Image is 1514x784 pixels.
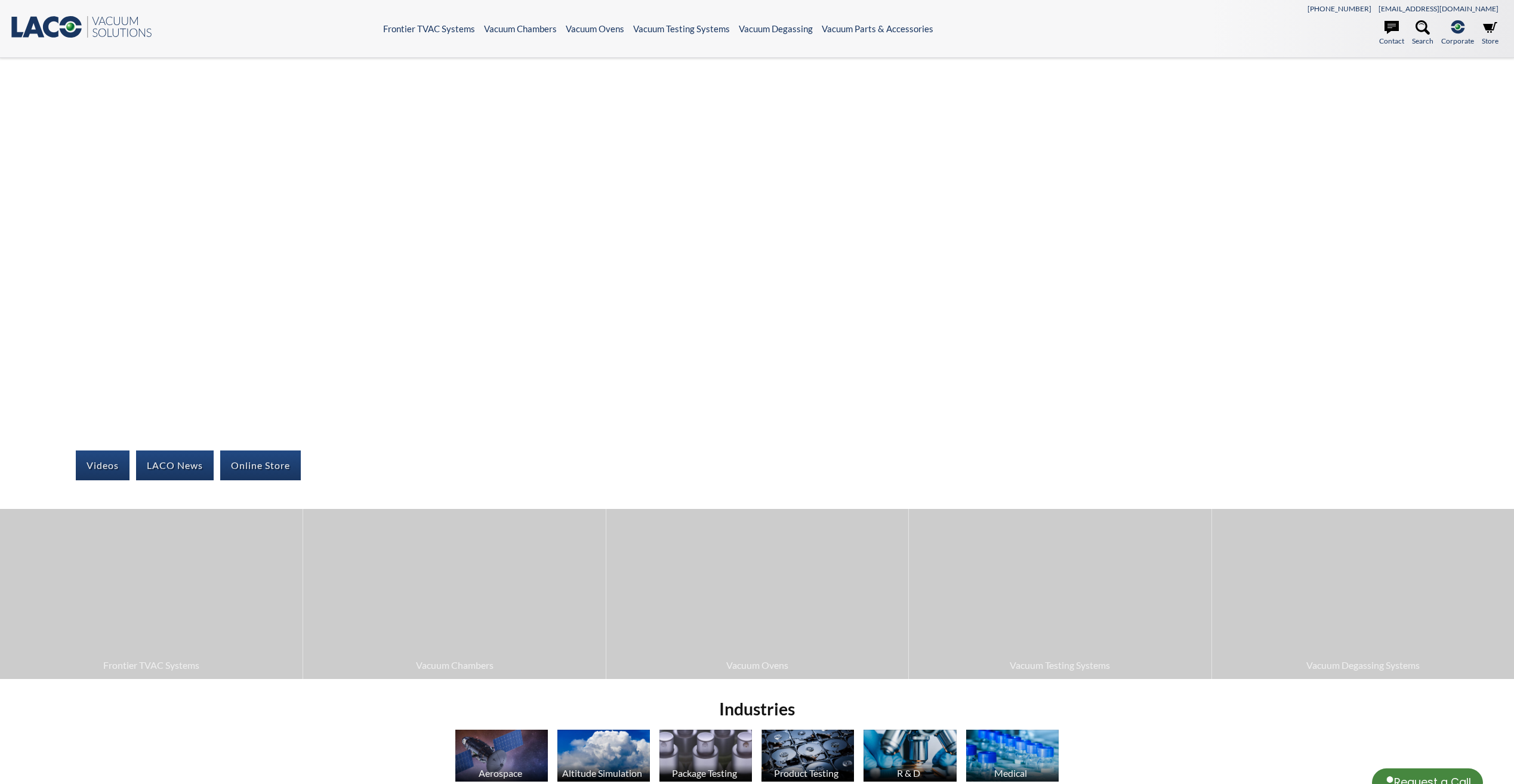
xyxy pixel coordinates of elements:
span: Vacuum Testing Systems [915,658,1205,673]
div: Altitude Simulation [556,767,649,779]
img: Medication Bottles image [966,730,1059,782]
a: [PHONE_NUMBER] [1308,4,1371,13]
a: Vacuum Testing Systems [633,23,730,34]
img: Microscope image [864,730,956,782]
span: Corporate [1441,35,1474,47]
img: Perfume Bottles image [659,730,752,782]
div: Medical [964,767,1057,779]
img: Hard Drives image [761,730,854,782]
h2: Industries [451,698,1063,720]
a: Vacuum Testing Systems [909,509,1211,678]
a: Vacuum Parts & Accessories [822,23,933,34]
div: Product Testing [760,767,853,779]
a: Search [1412,20,1433,47]
a: Vacuum Degassing [739,23,813,34]
a: Vacuum Chambers [484,23,557,34]
a: Vacuum Degassing Systems [1212,509,1514,678]
span: Vacuum Degassing Systems [1218,658,1508,673]
a: Store [1482,20,1498,47]
span: Vacuum Chambers [309,658,599,673]
a: Contact [1379,20,1404,47]
a: Vacuum Ovens [606,509,908,678]
a: Videos [76,450,129,480]
img: Altitude Simulation, Clouds [557,730,650,782]
div: Aerospace [454,767,547,779]
img: Satellite image [455,730,548,782]
a: LACO News [136,450,214,480]
a: Online Store [220,450,301,480]
div: Package Testing [658,767,751,779]
a: Vacuum Ovens [566,23,624,34]
a: Frontier TVAC Systems [383,23,475,34]
span: Frontier TVAC Systems [6,658,297,673]
span: Vacuum Ovens [612,658,902,673]
a: Vacuum Chambers [303,509,605,678]
a: [EMAIL_ADDRESS][DOMAIN_NAME] [1379,4,1498,13]
div: R & D [862,767,955,779]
